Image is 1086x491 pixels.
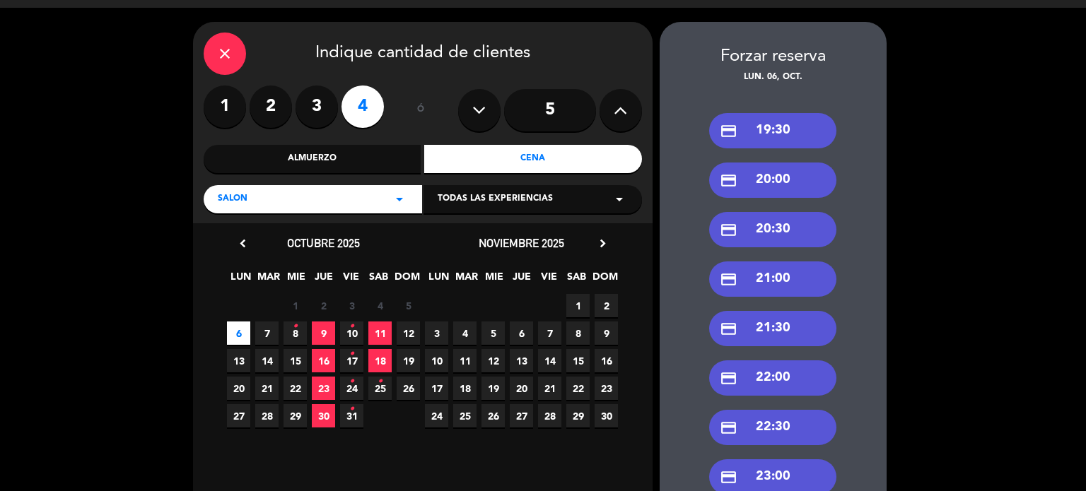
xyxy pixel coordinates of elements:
[720,468,737,486] i: credit_card
[340,349,363,372] span: 17
[255,377,279,400] span: 21
[397,321,420,345] span: 12
[720,320,737,338] i: credit_card
[368,349,392,372] span: 18
[340,404,363,427] span: 31
[204,32,642,75] div: Indique cantidad de clientes
[566,321,590,345] span: 8
[284,268,308,292] span: MIE
[397,377,420,400] span: 26
[227,377,250,400] span: 20
[438,192,553,206] span: Todas las experiencias
[538,321,561,345] span: 7
[720,271,737,288] i: credit_card
[425,321,448,345] span: 3
[538,349,561,372] span: 14
[255,404,279,427] span: 28
[287,236,360,250] span: octubre 2025
[235,236,250,251] i: chevron_left
[425,349,448,372] span: 10
[479,236,564,250] span: noviembre 2025
[709,410,836,445] div: 22:30
[720,419,737,437] i: credit_card
[204,85,246,128] label: 1
[397,349,420,372] span: 19
[538,377,561,400] span: 21
[398,85,444,135] div: ó
[427,268,450,292] span: LUN
[660,71,887,85] div: lun. 06, oct.
[709,311,836,346] div: 21:30
[566,377,590,400] span: 22
[455,268,478,292] span: MAR
[296,85,338,128] label: 3
[481,321,505,345] span: 5
[397,294,420,317] span: 5
[709,261,836,297] div: 21:00
[481,377,505,400] span: 19
[482,268,506,292] span: MIE
[481,404,505,427] span: 26
[565,268,588,292] span: SAB
[312,268,335,292] span: JUE
[709,162,836,198] div: 20:00
[720,122,737,140] i: credit_card
[250,85,292,128] label: 2
[510,321,533,345] span: 6
[595,377,618,400] span: 23
[453,404,477,427] span: 25
[453,349,477,372] span: 11
[453,321,477,345] span: 4
[537,268,561,292] span: VIE
[349,343,354,365] i: •
[709,360,836,396] div: 22:00
[453,377,477,400] span: 18
[378,370,383,393] i: •
[284,377,307,400] span: 22
[425,377,448,400] span: 17
[709,212,836,247] div: 20:30
[510,268,533,292] span: JUE
[425,404,448,427] span: 24
[395,268,418,292] span: DOM
[538,404,561,427] span: 28
[595,404,618,427] span: 30
[368,377,392,400] span: 25
[341,85,384,128] label: 4
[257,268,280,292] span: MAR
[510,404,533,427] span: 27
[284,321,307,345] span: 8
[595,349,618,372] span: 16
[595,321,618,345] span: 9
[218,192,247,206] span: SALON
[595,294,618,317] span: 2
[227,321,250,345] span: 6
[227,349,250,372] span: 13
[293,315,298,338] i: •
[592,268,616,292] span: DOM
[340,321,363,345] span: 10
[424,145,642,173] div: Cena
[349,398,354,420] i: •
[312,349,335,372] span: 16
[510,377,533,400] span: 20
[349,370,354,393] i: •
[391,191,408,208] i: arrow_drop_down
[595,236,610,251] i: chevron_right
[312,294,335,317] span: 2
[720,172,737,189] i: credit_card
[229,268,252,292] span: LUN
[510,349,533,372] span: 13
[204,145,421,173] div: Almuerzo
[566,349,590,372] span: 15
[720,369,737,387] i: credit_card
[340,294,363,317] span: 3
[227,404,250,427] span: 27
[284,404,307,427] span: 29
[709,113,836,148] div: 19:30
[660,43,887,71] div: Forzar reserva
[368,294,392,317] span: 4
[255,321,279,345] span: 7
[312,377,335,400] span: 23
[216,45,233,62] i: close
